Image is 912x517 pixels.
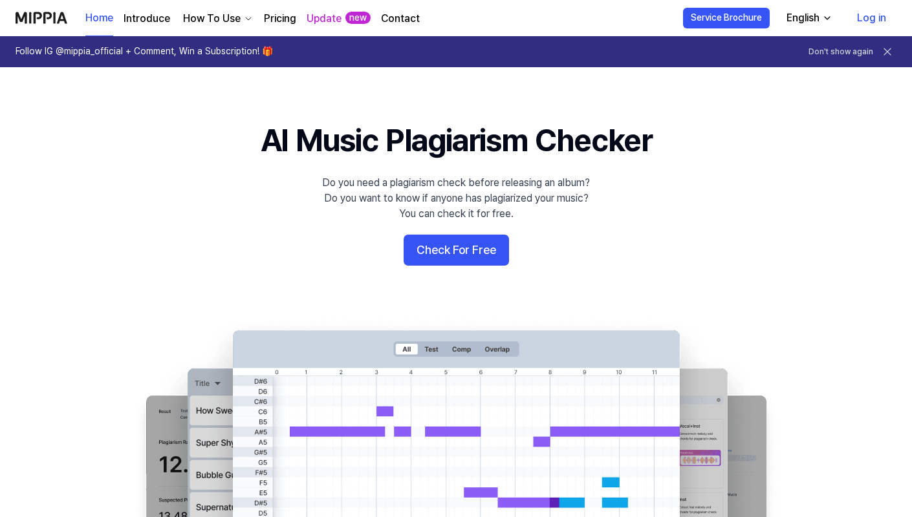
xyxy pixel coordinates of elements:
button: Service Brochure [683,8,770,28]
a: Update [307,11,342,26]
div: How To Use [180,11,243,26]
div: new [345,12,371,25]
button: Don't show again [809,47,873,58]
a: Pricing [264,11,296,26]
h1: Follow IG @mippia_official + Comment, Win a Subscription! 🎁 [16,45,273,58]
a: Contact [381,11,420,26]
h1: AI Music Plagiarism Checker [261,119,652,162]
button: English [776,5,840,31]
div: Do you need a plagiarism check before releasing an album? Do you want to know if anyone has plagi... [322,175,590,222]
div: English [784,10,822,26]
button: Check For Free [404,235,509,266]
button: How To Use [180,11,254,26]
a: Home [85,1,113,36]
a: Introduce [124,11,170,26]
